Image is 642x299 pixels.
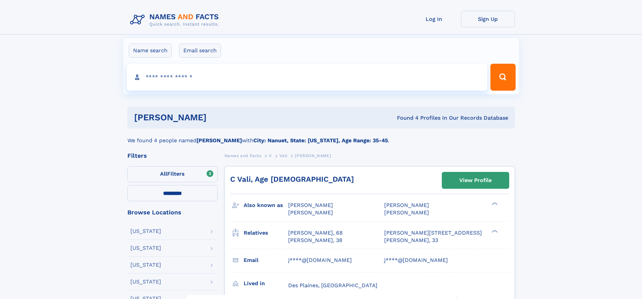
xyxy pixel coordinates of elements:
[384,209,429,216] span: [PERSON_NAME]
[384,202,429,208] span: [PERSON_NAME]
[130,245,161,251] div: [US_STATE]
[224,151,262,160] a: Names and Facts
[288,282,377,289] span: Des Plaines, [GEOGRAPHIC_DATA]
[490,229,498,233] div: ❯
[196,137,242,144] b: [PERSON_NAME]
[127,128,515,145] div: We found 4 people named with .
[442,172,509,188] a: View Profile
[384,237,438,244] a: [PERSON_NAME], 33
[253,137,388,144] b: City: Nanuet, State: [US_STATE], Age Range: 35-45
[130,262,161,268] div: [US_STATE]
[295,153,331,158] span: [PERSON_NAME]
[130,229,161,234] div: [US_STATE]
[459,173,492,188] div: View Profile
[302,114,508,122] div: Found 4 Profiles In Our Records Database
[279,153,287,158] span: Vali
[279,151,287,160] a: Vali
[288,229,343,237] a: [PERSON_NAME], 68
[127,166,218,182] label: Filters
[134,113,302,122] h1: [PERSON_NAME]
[230,175,354,183] a: C Vali, Age [DEMOGRAPHIC_DATA]
[244,227,288,239] h3: Relatives
[127,153,218,159] div: Filters
[127,64,488,91] input: search input
[244,200,288,211] h3: Also known as
[127,11,224,29] img: Logo Names and Facts
[288,202,333,208] span: [PERSON_NAME]
[461,11,515,27] a: Sign Up
[269,151,272,160] a: V
[179,43,221,58] label: Email search
[490,202,498,206] div: ❯
[160,171,167,177] span: All
[244,255,288,266] h3: Email
[244,278,288,289] h3: Lived in
[129,43,172,58] label: Name search
[130,279,161,285] div: [US_STATE]
[490,64,515,91] button: Search Button
[384,229,482,237] a: [PERSON_NAME][STREET_ADDRESS]
[288,209,333,216] span: [PERSON_NAME]
[269,153,272,158] span: V
[407,11,461,27] a: Log In
[288,237,342,244] a: [PERSON_NAME], 38
[127,209,218,215] div: Browse Locations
